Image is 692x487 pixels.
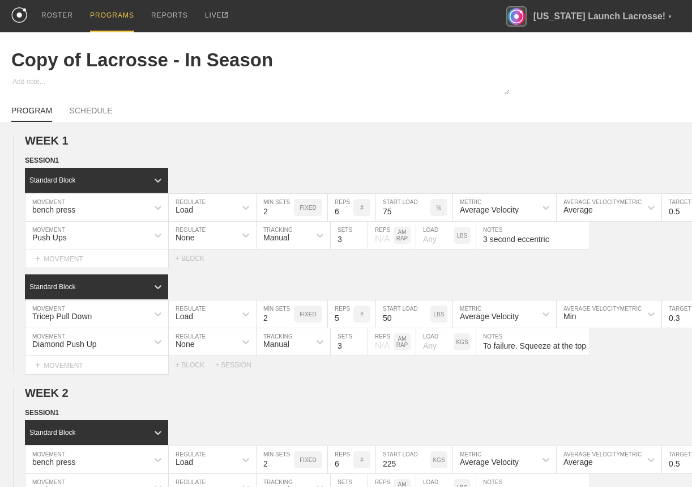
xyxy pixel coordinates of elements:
input: Notes [476,222,590,249]
p: FIXED [300,457,316,463]
p: AM RAP [394,336,411,348]
div: Load [176,205,193,214]
span: SESSION 1 [25,156,59,164]
div: bench press [32,458,75,467]
div: Diamond Push Up [32,340,97,349]
span: SESSION 1 [25,409,59,417]
div: Push Ups [32,233,67,242]
div: Manual [263,340,289,349]
p: LBS [434,311,445,317]
div: + BLOCK [176,255,215,262]
div: MOVEMENT [25,356,169,375]
div: + BLOCK [176,361,215,369]
div: None [176,233,194,242]
input: Any [376,446,430,473]
p: FIXED [300,205,316,211]
input: Any [416,222,454,249]
div: MOVEMENT [25,249,169,268]
p: KGS [456,339,468,345]
p: LBS [457,232,468,239]
input: Any [376,300,430,328]
a: PROGRAM [11,106,52,122]
div: Standard Block [29,283,75,291]
div: Load [176,458,193,467]
p: % [437,205,442,211]
span: + [35,360,40,370]
div: Manual [263,233,289,242]
div: None [176,340,194,349]
div: ▼ [668,12,672,22]
img: Florida Launch Lacrosse! [506,6,527,27]
p: AM RAP [394,229,411,242]
div: Load [176,312,193,321]
div: N/A [368,333,394,351]
p: FIXED [300,311,316,317]
span: + [35,253,40,263]
div: Standard Block [29,429,75,437]
span: WEEK 2 [25,387,69,399]
p: # [360,205,364,211]
div: N/A [368,226,394,244]
div: bench press [32,205,75,214]
span: WEEK 1 [25,134,69,147]
div: Tricep Pull Down [32,312,92,321]
div: Min [563,312,576,321]
img: logo [11,7,27,23]
input: Any [376,194,430,221]
input: Notes [476,328,590,355]
iframe: Chat Widget [488,355,692,487]
div: + SESSION [215,361,260,369]
p: # [360,457,364,463]
div: Average Velocity [460,205,519,214]
div: Standard Block [29,176,75,184]
p: # [360,311,364,317]
div: Average Velocity [460,458,519,467]
a: SCHEDULE [69,106,112,121]
div: Average [563,205,593,214]
input: Any [416,328,454,355]
p: KGS [433,457,445,463]
div: Average Velocity [460,312,519,321]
